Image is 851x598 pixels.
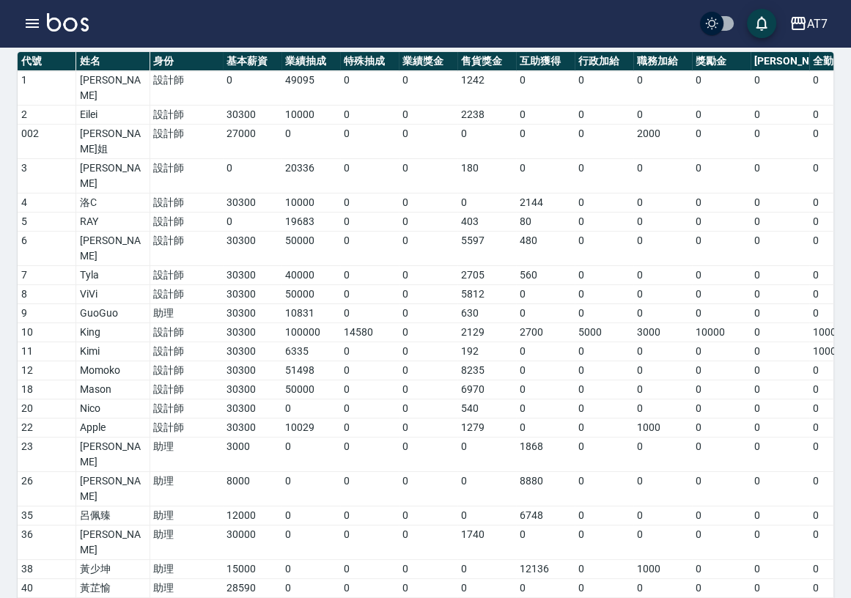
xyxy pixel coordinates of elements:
td: 0 [751,285,809,304]
td: 0 [399,342,457,361]
td: 0 [575,213,633,232]
td: 0 [751,525,809,560]
td: 0 [457,125,516,159]
td: 0 [340,525,399,560]
td: 0 [340,342,399,361]
th: 獎勵金 [692,52,751,71]
td: 0 [751,399,809,418]
td: 0 [751,159,809,193]
td: 0 [340,506,399,525]
td: 0 [692,106,751,125]
td: 38 [18,560,76,579]
td: 0 [575,266,633,285]
td: 0 [516,418,575,438]
td: 0 [633,71,692,106]
td: 11 [18,342,76,361]
td: [PERSON_NAME] [76,438,150,472]
td: 20 [18,399,76,418]
td: 0 [457,472,516,506]
td: 0 [633,159,692,193]
td: 0 [575,506,633,525]
td: RAY [76,213,150,232]
td: 0 [575,159,633,193]
td: 2705 [457,266,516,285]
td: 2144 [516,193,575,213]
td: 0 [633,506,692,525]
td: 0 [399,304,457,323]
td: 0 [399,525,457,560]
td: 9 [18,304,76,323]
td: 30300 [223,380,281,399]
td: 0 [633,193,692,213]
td: 002 [18,125,76,159]
td: 0 [575,304,633,323]
td: 480 [516,232,575,266]
td: 0 [575,285,633,304]
td: 0 [516,304,575,323]
td: 0 [633,285,692,304]
td: 0 [575,125,633,159]
td: 0 [340,159,399,193]
td: 0 [692,304,751,323]
td: 0 [633,106,692,125]
td: 0 [457,193,516,213]
td: 14580 [340,323,399,342]
td: 0 [692,213,751,232]
td: 50000 [281,380,340,399]
td: 0 [399,399,457,418]
td: 0 [692,159,751,193]
td: 設計師 [150,125,223,159]
td: 630 [457,304,516,323]
td: 0 [692,438,751,472]
td: 560 [516,266,575,285]
td: 6748 [516,506,575,525]
td: 0 [223,213,281,232]
td: [PERSON_NAME] [76,232,150,266]
td: 0 [457,438,516,472]
td: 35 [18,506,76,525]
td: 0 [516,106,575,125]
td: 0 [751,380,809,399]
td: 設計師 [150,342,223,361]
td: 4 [18,193,76,213]
th: 代號 [18,52,76,71]
td: 0 [575,232,633,266]
td: 0 [692,266,751,285]
td: 180 [457,159,516,193]
td: 30300 [223,106,281,125]
td: 設計師 [150,71,223,106]
td: 30000 [223,525,281,560]
td: 0 [516,342,575,361]
td: 0 [633,266,692,285]
td: 設計師 [150,193,223,213]
td: 0 [340,193,399,213]
td: 20336 [281,159,340,193]
td: 0 [399,361,457,380]
td: 呂佩臻 [76,506,150,525]
td: 0 [692,361,751,380]
td: 50000 [281,232,340,266]
td: 設計師 [150,106,223,125]
td: 助理 [150,472,223,506]
td: 0 [633,361,692,380]
td: 0 [751,342,809,361]
th: [PERSON_NAME]退 [751,52,809,71]
th: 業績獎金 [399,52,457,71]
td: 192 [457,342,516,361]
td: Eilei [76,106,150,125]
td: 18 [18,380,76,399]
td: Nico [76,399,150,418]
td: 5 [18,213,76,232]
td: 8000 [223,472,281,506]
td: [PERSON_NAME] [76,71,150,106]
td: 0 [399,380,457,399]
td: 7 [18,266,76,285]
td: 6335 [281,342,340,361]
td: 助理 [150,506,223,525]
td: 3 [18,159,76,193]
td: 0 [281,506,340,525]
div: AT7 [807,15,828,33]
td: GuoGuo [76,304,150,323]
td: 0 [575,342,633,361]
td: 0 [340,399,399,418]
